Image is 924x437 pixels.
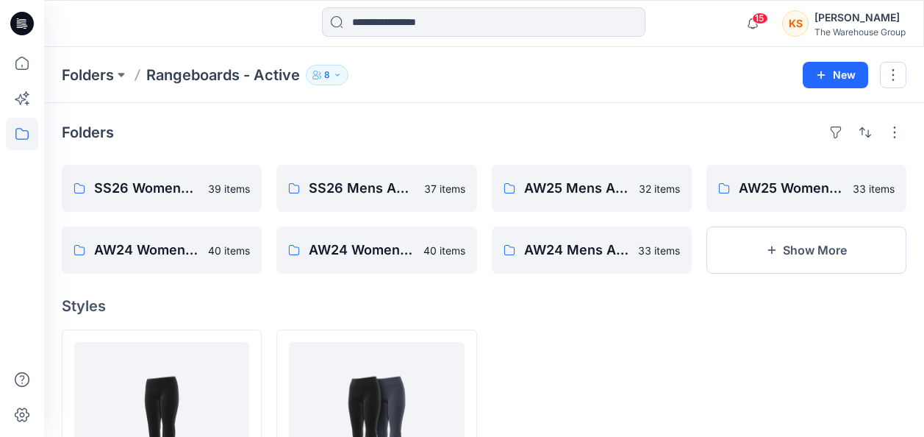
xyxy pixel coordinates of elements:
[276,165,476,212] a: SS26 Mens Active Rangeboard37 items
[524,240,629,260] p: AW24 Mens Active Rangeboard
[146,65,300,85] p: Rangeboards - Active
[62,297,906,315] h4: Styles
[814,26,906,38] div: The Warehouse Group
[814,9,906,26] div: [PERSON_NAME]
[62,165,262,212] a: SS26 Womens Active Rangeboard39 items
[803,62,868,88] button: New
[739,178,844,199] p: AW25 Womens Active Rangeboard
[62,124,114,141] h4: Folders
[94,178,199,199] p: SS26 Womens Active Rangeboard
[309,240,414,260] p: AW24 Womens Active Rangeboard
[492,165,692,212] a: AW25 Mens Active Rangeboard32 items
[324,67,330,83] p: 8
[853,181,895,196] p: 33 items
[706,165,906,212] a: AW25 Womens Active Rangeboard33 items
[752,13,768,24] span: 15
[208,181,250,196] p: 39 items
[208,243,250,258] p: 40 items
[639,181,680,196] p: 32 items
[524,178,630,199] p: AW25 Mens Active Rangeboard
[309,178,415,199] p: SS26 Mens Active Rangeboard
[276,227,476,274] a: AW24 Womens Active Rangeboard40 items
[62,227,262,274] a: AW24 Womens Active Rangeboard - [PERSON_NAME]40 items
[94,240,199,260] p: AW24 Womens Active Rangeboard - [PERSON_NAME]
[706,227,906,274] button: Show More
[492,227,692,274] a: AW24 Mens Active Rangeboard33 items
[306,65,348,85] button: 8
[62,65,114,85] a: Folders
[782,10,809,37] div: KS
[638,243,680,258] p: 33 items
[423,243,465,258] p: 40 items
[424,181,465,196] p: 37 items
